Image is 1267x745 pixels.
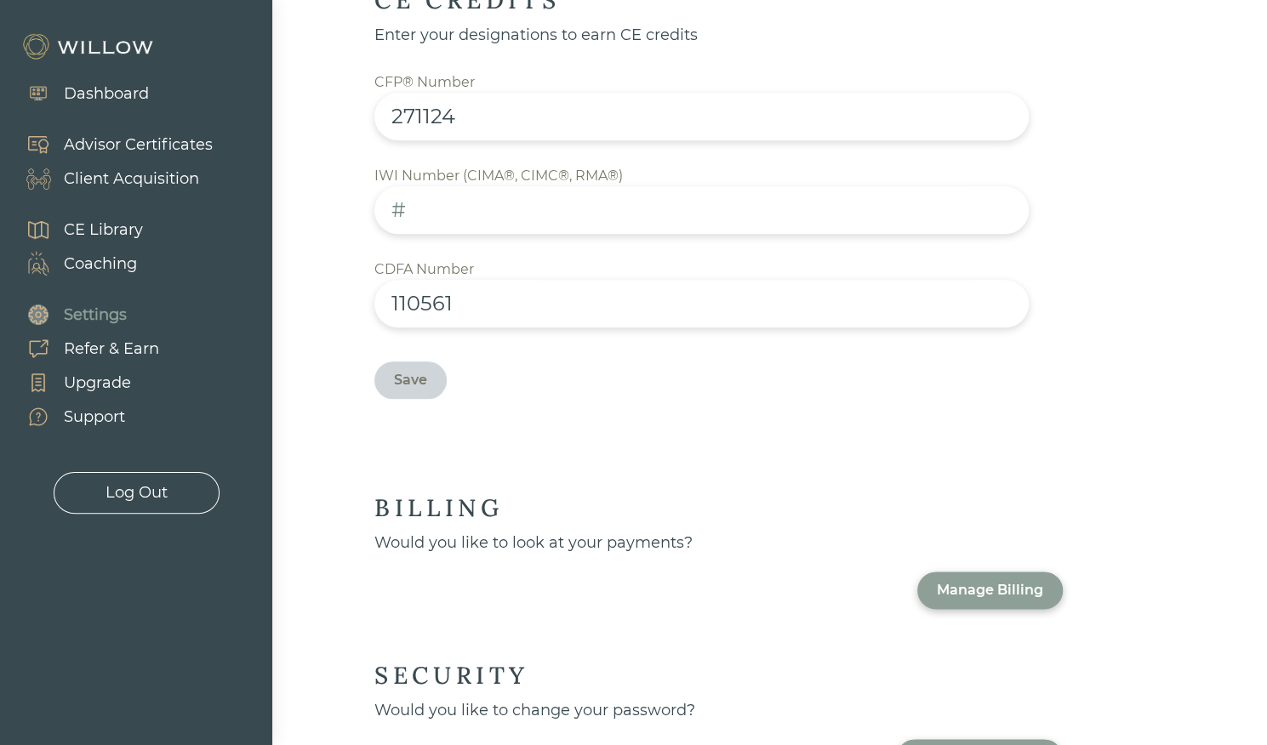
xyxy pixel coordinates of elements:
[374,186,1029,234] input: #
[64,372,131,395] div: Upgrade
[374,660,529,691] div: SECURITY
[64,406,125,429] div: Support
[374,699,1063,722] div: Would you like to change your password?
[374,532,1063,554] div: Would you like to look at your payments?
[64,219,143,242] div: CE Library
[64,338,159,361] div: Refer & Earn
[64,134,213,156] div: Advisor Certificates
[9,162,213,196] a: Client Acquisition
[374,280,1029,327] input: #
[9,77,149,111] a: Dashboard
[374,93,1029,140] input: #
[374,166,623,186] div: IWI Number (CIMA®, CIMC®, RMA®)
[9,298,159,332] a: Settings
[9,213,143,247] a: CE Library
[106,481,168,504] div: Log Out
[394,370,427,390] div: Save
[374,259,474,280] div: CDFA Number
[374,361,447,399] button: Save
[9,128,213,162] a: Advisor Certificates
[9,247,143,281] a: Coaching
[64,82,149,105] div: Dashboard
[21,33,157,60] img: Willow
[374,24,1063,47] div: Enter your designations to earn CE credits
[374,492,503,523] div: BILLING
[9,366,159,400] a: Upgrade
[64,168,199,191] div: Client Acquisition
[64,304,127,327] div: Settings
[937,580,1043,600] div: Manage Billing
[64,253,137,276] div: Coaching
[374,72,475,93] div: CFP® Number
[9,332,159,366] a: Refer & Earn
